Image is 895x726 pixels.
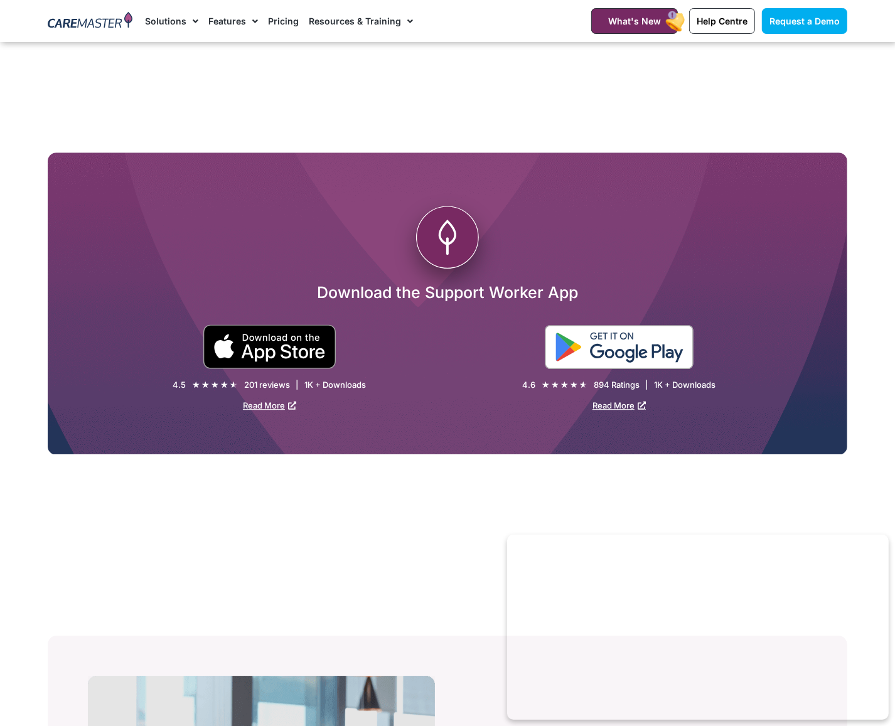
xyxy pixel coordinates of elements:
[48,12,132,31] img: CareMaster Logo
[608,16,661,26] span: What's New
[542,378,550,392] i: ★
[202,378,210,392] i: ★
[594,380,716,390] div: 894 Ratings | 1K + Downloads
[561,378,569,392] i: ★
[571,378,579,392] i: ★
[591,8,678,34] a: What's New
[203,324,336,369] img: small black download on the apple app store button.
[689,8,755,34] a: Help Centre
[212,378,220,392] i: ★
[221,378,229,392] i: ★
[769,16,840,26] span: Request a Demo
[762,8,847,34] a: Request a Demo
[507,535,889,720] iframe: Popup CTA
[523,380,536,390] div: 4.6
[245,380,367,390] div: 201 reviews | 1K + Downloads
[243,400,296,410] a: Read More
[193,378,238,392] div: 4.5/5
[173,380,186,390] div: 4.5
[697,16,748,26] span: Help Centre
[592,400,646,410] a: Read More
[193,378,201,392] i: ★
[580,378,588,392] i: ★
[542,378,588,392] div: 4.6/5
[48,282,847,302] h2: Download the Support Worker App
[552,378,560,392] i: ★
[230,378,238,392] i: ★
